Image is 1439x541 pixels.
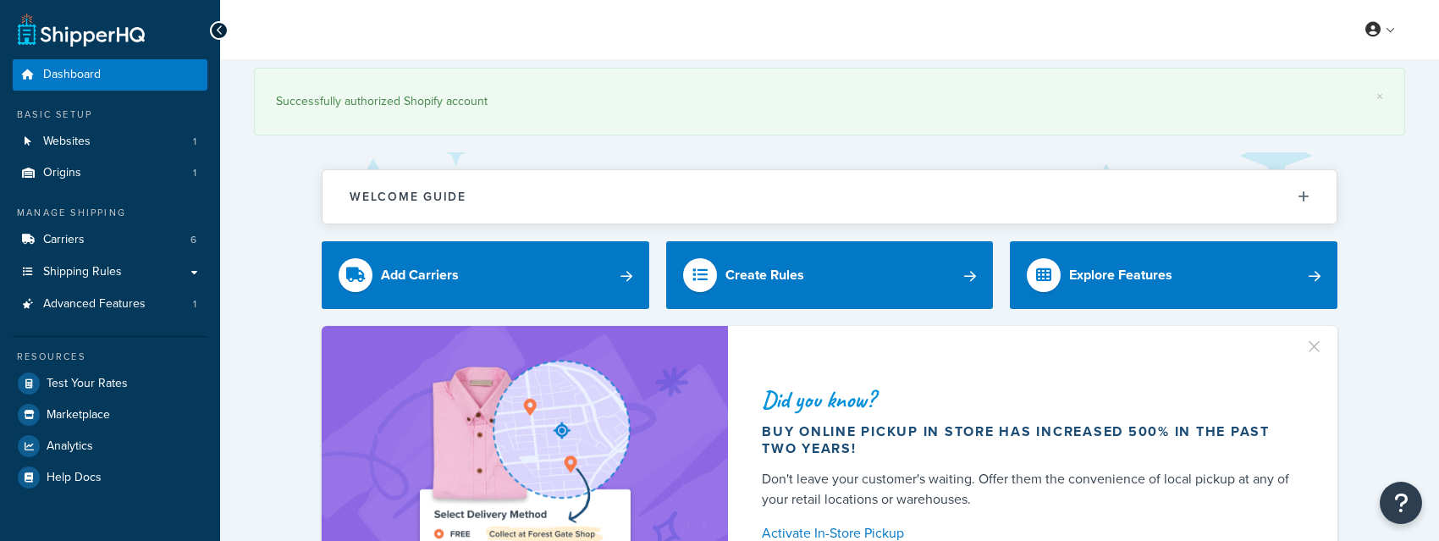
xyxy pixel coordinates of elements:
div: Resources [13,350,207,364]
div: Create Rules [725,263,804,287]
span: Help Docs [47,471,102,485]
span: 1 [193,135,196,149]
a: Carriers6 [13,224,207,256]
div: Basic Setup [13,108,207,122]
h2: Welcome Guide [350,190,466,203]
span: Carriers [43,233,85,247]
li: Advanced Features [13,289,207,320]
a: Test Your Rates [13,368,207,399]
span: Test Your Rates [47,377,128,391]
a: Dashboard [13,59,207,91]
span: Shipping Rules [43,265,122,279]
div: Did you know? [762,388,1297,411]
span: 1 [193,166,196,180]
span: Marketplace [47,408,110,422]
a: Advanced Features1 [13,289,207,320]
a: Websites1 [13,126,207,157]
a: Help Docs [13,462,207,493]
span: Websites [43,135,91,149]
a: Explore Features [1010,241,1337,309]
a: Create Rules [666,241,994,309]
a: Shipping Rules [13,257,207,288]
div: Add Carriers [381,263,459,287]
a: Analytics [13,431,207,461]
li: Websites [13,126,207,157]
div: Successfully authorized Shopify account [276,90,1383,113]
span: 6 [190,233,196,247]
div: Buy online pickup in store has increased 500% in the past two years! [762,423,1297,457]
div: Manage Shipping [13,206,207,220]
a: Origins1 [13,157,207,189]
div: Don't leave your customer's waiting. Offer them the convenience of local pickup at any of your re... [762,469,1297,510]
button: Welcome Guide [323,170,1337,224]
a: × [1376,90,1383,103]
span: 1 [193,297,196,312]
li: Origins [13,157,207,189]
button: Open Resource Center [1380,482,1422,524]
span: Dashboard [43,68,101,82]
span: Analytics [47,439,93,454]
span: Origins [43,166,81,180]
a: Add Carriers [322,241,649,309]
li: Carriers [13,224,207,256]
div: Explore Features [1069,263,1172,287]
span: Advanced Features [43,297,146,312]
a: Marketplace [13,400,207,430]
